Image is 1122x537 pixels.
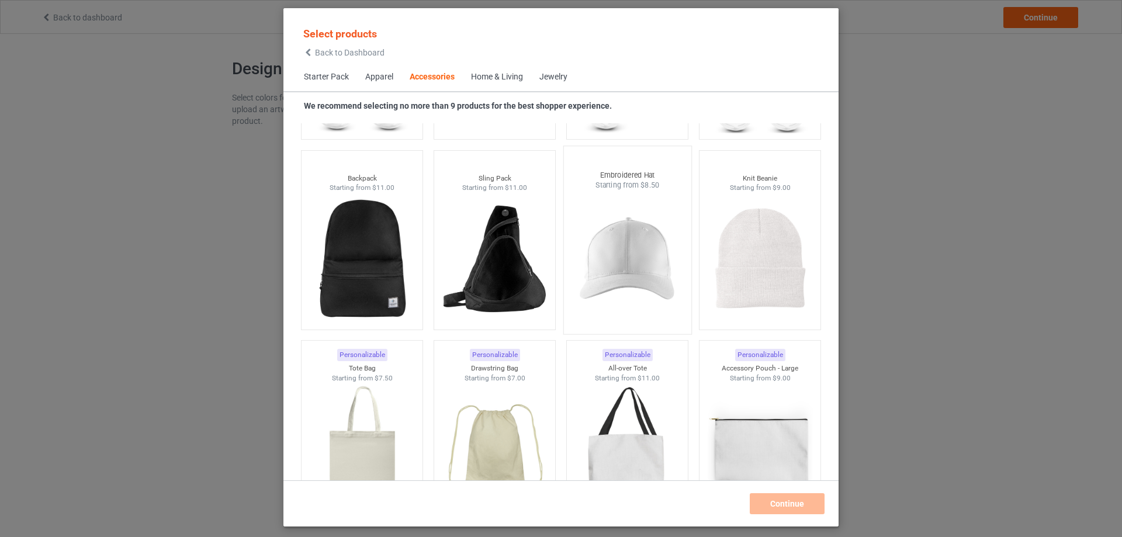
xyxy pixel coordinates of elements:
[372,183,394,192] span: $11.00
[602,349,653,361] div: Personalizable
[303,27,377,40] span: Select products
[699,373,821,383] div: Starting from
[773,183,791,192] span: $9.00
[699,174,821,183] div: Knit Beanie
[640,181,660,189] span: $8.50
[375,374,393,382] span: $7.50
[471,71,523,83] div: Home & Living
[442,193,547,324] img: regular.jpg
[699,363,821,373] div: Accessory Pouch - Large
[315,48,385,57] span: Back to Dashboard
[572,190,682,328] img: regular.jpg
[638,374,660,382] span: $11.00
[410,71,455,83] div: Accessories
[567,373,688,383] div: Starting from
[310,193,414,324] img: regular.jpg
[302,363,423,373] div: Tote Bag
[699,183,821,193] div: Starting from
[296,63,357,91] span: Starter Pack
[470,349,520,361] div: Personalizable
[773,374,791,382] span: $9.00
[564,180,691,190] div: Starting from
[434,183,556,193] div: Starting from
[735,349,785,361] div: Personalizable
[302,373,423,383] div: Starting from
[567,363,688,373] div: All-over Tote
[365,71,393,83] div: Apparel
[434,174,556,183] div: Sling Pack
[507,374,525,382] span: $7.00
[505,183,527,192] span: $11.00
[434,373,556,383] div: Starting from
[539,71,567,83] div: Jewelry
[302,174,423,183] div: Backpack
[442,383,547,514] img: regular.jpg
[564,170,691,180] div: Embroidered Hat
[575,383,680,514] img: regular.jpg
[337,349,387,361] div: Personalizable
[304,101,612,110] strong: We recommend selecting no more than 9 products for the best shopper experience.
[708,383,812,514] img: regular.jpg
[310,383,414,514] img: regular.jpg
[708,193,812,324] img: regular.jpg
[434,363,556,373] div: Drawstring Bag
[302,183,423,193] div: Starting from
